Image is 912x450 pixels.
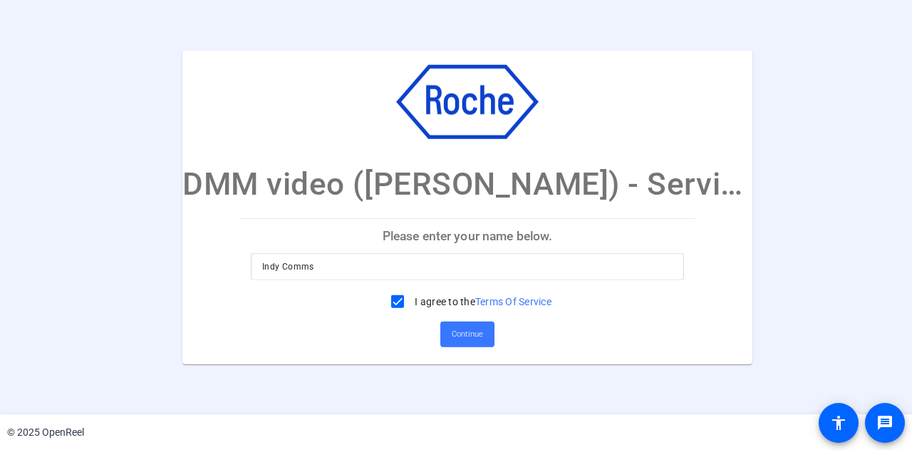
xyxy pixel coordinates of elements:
p: Please enter your name below. [239,218,695,252]
button: Continue [440,322,494,347]
mat-icon: message [876,414,893,431]
mat-icon: accessibility [830,414,847,431]
input: Enter your name [262,258,673,275]
a: Terms Of Service [475,296,551,307]
div: © 2025 OpenReel [7,425,84,440]
p: DMM video ([PERSON_NAME]) - Service Excellence [182,160,752,207]
span: Continue [452,324,483,345]
label: I agree to the [412,295,551,309]
img: company-logo [396,64,539,138]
